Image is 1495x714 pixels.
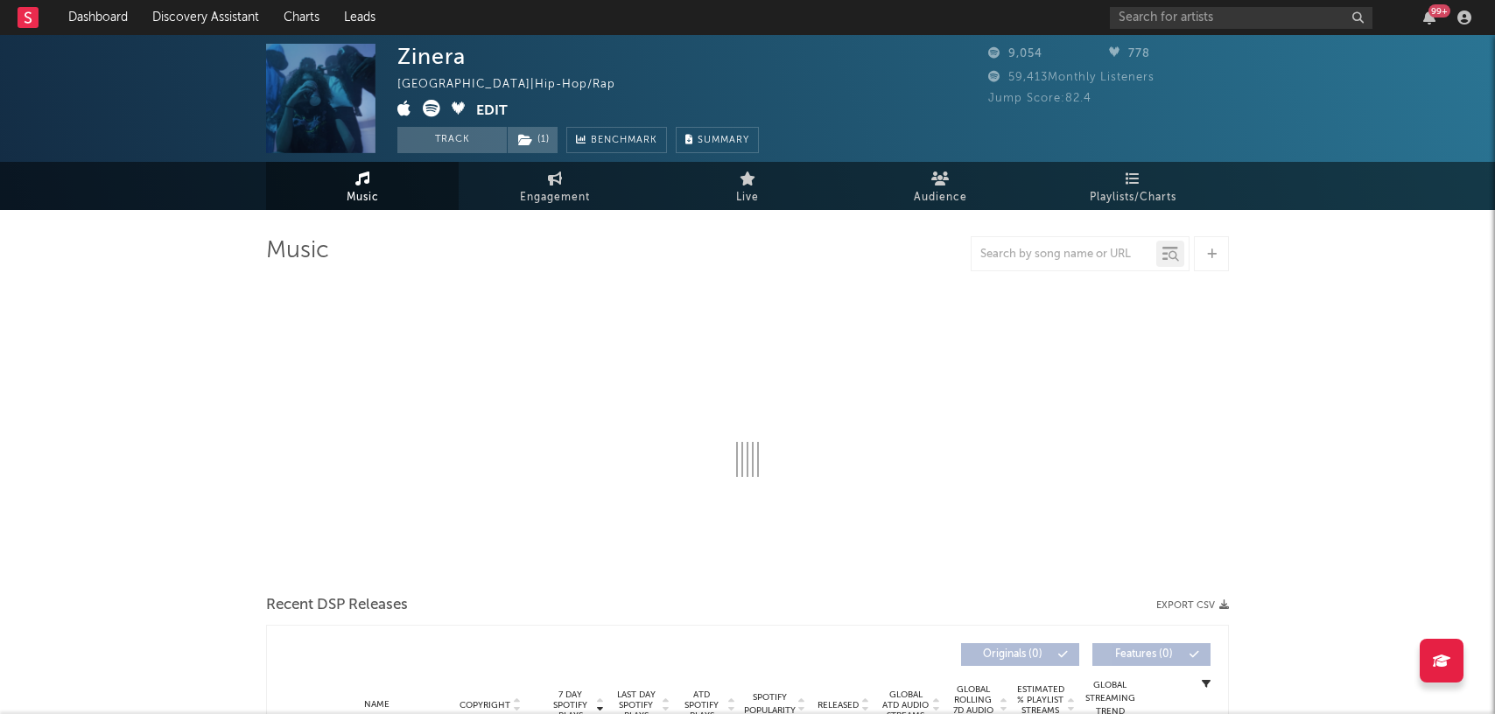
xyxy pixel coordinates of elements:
button: Edit [476,100,508,122]
span: 59,413 Monthly Listeners [988,72,1155,83]
button: 99+ [1423,10,1435,24]
span: Music [347,187,379,208]
button: Summary [676,127,759,153]
span: Jump Score: 82.4 [988,93,1091,104]
div: [GEOGRAPHIC_DATA] | Hip-Hop/Rap [397,74,635,95]
span: Features ( 0 ) [1104,649,1184,660]
button: Features(0) [1092,643,1211,666]
a: Benchmark [566,127,667,153]
span: Playlists/Charts [1090,187,1176,208]
span: 778 [1109,48,1150,59]
button: Originals(0) [961,643,1079,666]
span: Recent DSP Releases [266,595,408,616]
a: Live [651,162,844,210]
a: Audience [844,162,1036,210]
a: Engagement [459,162,651,210]
span: Originals ( 0 ) [972,649,1053,660]
span: Copyright [460,700,510,710]
a: Music [266,162,459,210]
span: ( 1 ) [507,127,558,153]
a: Playlists/Charts [1036,162,1229,210]
span: Audience [914,187,967,208]
span: Live [736,187,759,208]
input: Search by song name or URL [972,248,1156,262]
button: (1) [508,127,558,153]
div: 99 + [1428,4,1450,17]
span: Released [818,700,859,710]
button: Export CSV [1156,600,1229,611]
span: Benchmark [591,130,657,151]
span: 9,054 [988,48,1042,59]
button: Track [397,127,507,153]
span: Summary [698,136,749,145]
span: Engagement [520,187,590,208]
div: Zinera [397,44,466,69]
div: Name [319,698,434,711]
input: Search for artists [1110,7,1372,29]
